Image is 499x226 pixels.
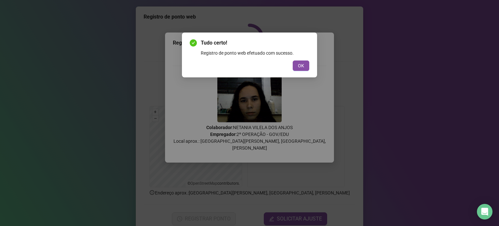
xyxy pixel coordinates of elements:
[298,62,304,69] span: OK
[190,39,197,47] span: check-circle
[201,39,309,47] span: Tudo certo!
[201,49,309,57] div: Registro de ponto web efetuado com sucesso.
[293,60,309,71] button: OK
[477,204,493,219] div: Open Intercom Messenger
